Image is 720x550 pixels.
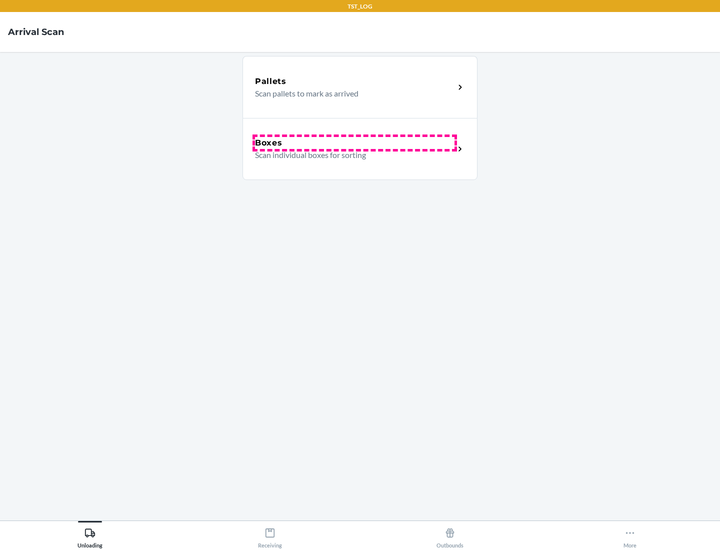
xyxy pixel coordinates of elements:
[436,523,463,548] div: Outbounds
[255,87,446,99] p: Scan pallets to mark as arrived
[540,521,720,548] button: More
[242,118,477,180] a: BoxesScan individual boxes for sorting
[258,523,282,548] div: Receiving
[8,25,64,38] h4: Arrival Scan
[360,521,540,548] button: Outbounds
[347,2,372,11] p: TST_LOG
[255,149,446,161] p: Scan individual boxes for sorting
[255,75,286,87] h5: Pallets
[255,137,282,149] h5: Boxes
[77,523,102,548] div: Unloading
[242,56,477,118] a: PalletsScan pallets to mark as arrived
[623,523,636,548] div: More
[180,521,360,548] button: Receiving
